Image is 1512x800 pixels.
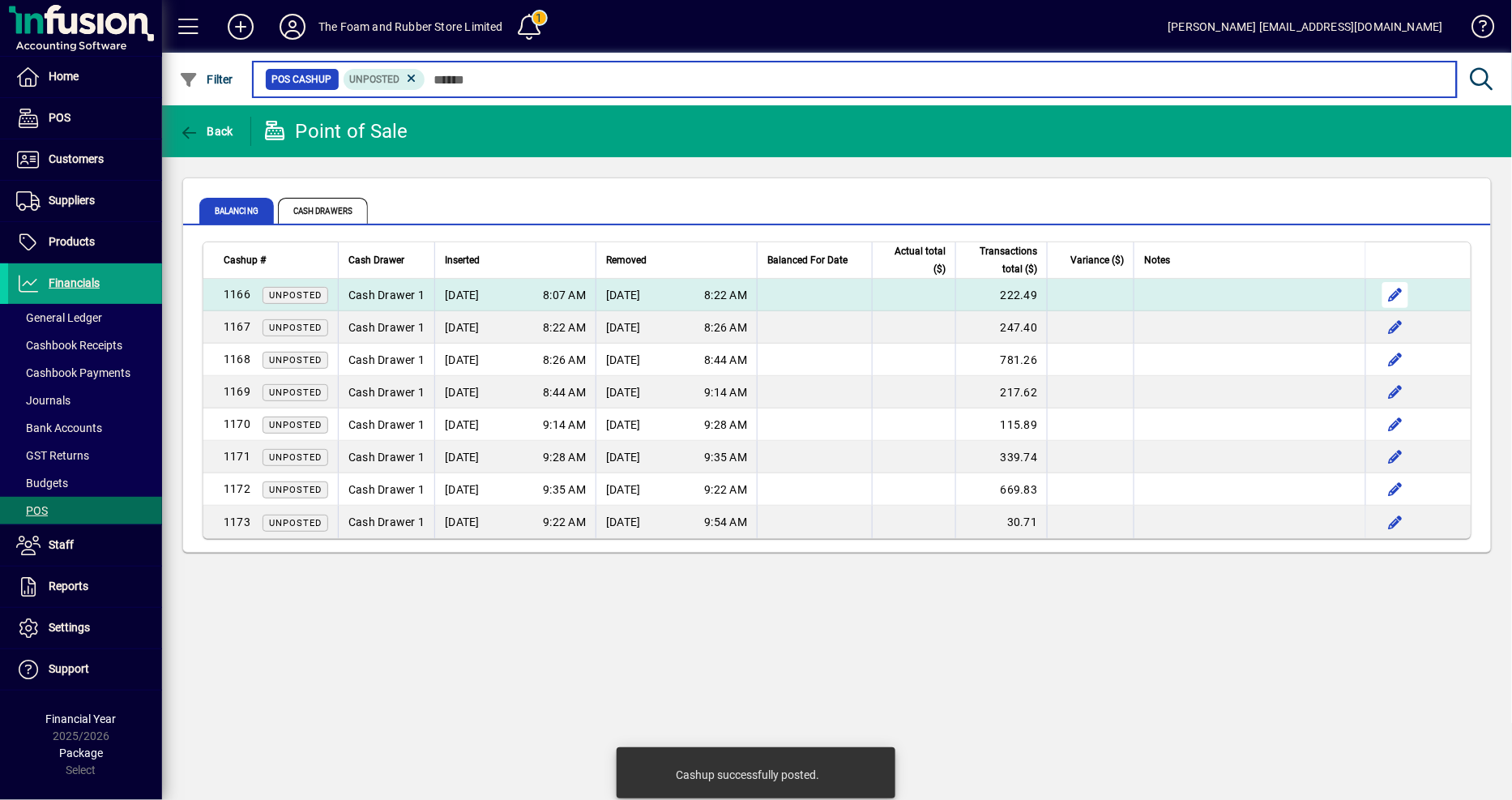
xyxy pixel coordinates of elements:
[269,518,322,528] span: Unposted
[49,621,90,634] span: Settings
[348,449,425,465] div: Cash Drawer 1
[8,469,162,497] a: Budgets
[8,181,162,221] a: Suppliers
[704,352,747,368] span: 8:44 AM
[348,384,425,400] div: Cash Drawer 1
[224,448,328,465] div: 1171
[348,417,425,433] div: Cash Drawer 1
[955,506,1047,538] td: 30.71
[767,251,848,269] span: Balanced For Date
[49,538,74,551] span: Staff
[49,70,79,83] span: Home
[8,359,162,387] a: Cashbook Payments
[224,251,266,269] span: Cashup #
[1382,314,1408,340] button: Edit
[966,242,1037,278] span: Transactions total ($)
[445,481,480,498] span: [DATE]
[445,417,480,433] span: [DATE]
[955,279,1047,311] td: 222.49
[606,287,641,303] span: [DATE]
[606,384,641,400] span: [DATE]
[543,449,586,465] span: 9:28 AM
[1168,14,1443,40] div: [PERSON_NAME] [EMAIL_ADDRESS][DOMAIN_NAME]
[16,449,89,462] span: GST Returns
[199,198,274,224] span: Balancing
[16,477,68,490] span: Budgets
[344,69,425,90] mat-chip: Status: Unposted
[8,139,162,180] a: Customers
[175,65,237,94] button: Filter
[767,251,862,269] div: Balanced For Date
[1382,509,1408,535] button: Edit
[606,449,641,465] span: [DATE]
[49,580,88,593] span: Reports
[278,198,368,224] span: Cash Drawers
[224,481,328,498] div: 1172
[179,73,233,86] span: Filter
[955,344,1047,376] td: 781.26
[543,319,586,336] span: 8:22 AM
[8,332,162,359] a: Cashbook Receipts
[215,12,267,41] button: Add
[16,339,122,352] span: Cashbook Receipts
[8,414,162,442] a: Bank Accounts
[8,525,162,566] a: Staff
[8,608,162,648] a: Settings
[269,452,322,463] span: Unposted
[348,481,425,498] div: Cash Drawer 1
[1382,412,1408,438] button: Edit
[955,441,1047,473] td: 339.74
[175,117,237,146] button: Back
[179,125,233,138] span: Back
[269,387,322,398] span: Unposted
[224,251,328,269] div: Cashup #
[49,111,70,124] span: POS
[445,449,480,465] span: [DATE]
[543,417,586,433] span: 9:14 AM
[8,567,162,607] a: Reports
[224,383,328,400] div: 1169
[49,662,89,675] span: Support
[704,384,747,400] span: 9:14 AM
[8,649,162,690] a: Support
[704,417,747,433] span: 9:28 AM
[269,485,322,495] span: Unposted
[263,118,408,144] div: Point of Sale
[8,98,162,139] a: POS
[224,286,328,303] div: 1166
[269,290,322,301] span: Unposted
[606,352,641,368] span: [DATE]
[49,194,95,207] span: Suppliers
[46,712,117,725] span: Financial Year
[606,251,647,269] span: Removed
[704,514,747,530] span: 9:54 AM
[543,287,586,303] span: 8:07 AM
[955,409,1047,441] td: 115.89
[1382,347,1408,373] button: Edit
[1382,282,1408,308] button: Edit
[269,420,322,430] span: Unposted
[1459,3,1492,56] a: Knowledge Base
[59,747,103,759] span: Package
[606,417,641,433] span: [DATE]
[16,311,102,324] span: General Ledger
[8,57,162,97] a: Home
[955,473,1047,506] td: 669.83
[348,251,404,269] span: Cash Drawer
[348,287,425,303] div: Cash Drawer 1
[269,355,322,366] span: Unposted
[1144,251,1170,269] span: Notes
[8,442,162,469] a: GST Returns
[704,449,747,465] span: 9:35 AM
[543,384,586,400] span: 8:44 AM
[543,514,586,530] span: 9:22 AM
[49,235,95,248] span: Products
[543,481,586,498] span: 9:35 AM
[1382,379,1408,405] button: Edit
[16,366,130,379] span: Cashbook Payments
[49,152,104,165] span: Customers
[704,481,747,498] span: 9:22 AM
[8,387,162,414] a: Journals
[445,352,480,368] span: [DATE]
[224,514,328,531] div: 1173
